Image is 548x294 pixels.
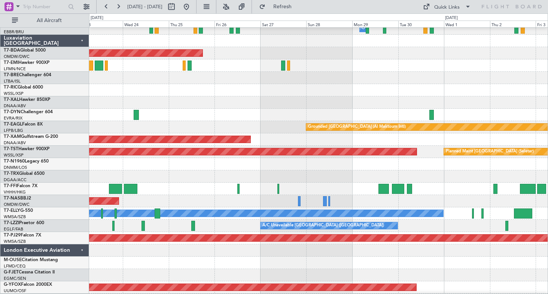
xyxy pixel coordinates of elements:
[256,1,301,13] button: Refresh
[4,233,21,238] span: T7-PJ29
[4,61,49,65] a: T7-EMIHawker 900XP
[4,159,25,164] span: T7-N1960
[4,110,53,114] a: T7-DYNChallenger 604
[362,23,412,34] div: Owner Melsbroek Air Base
[4,54,30,59] a: OMDW/DWC
[4,239,26,244] a: WMSA/SZB
[4,66,26,72] a: LFMN/NCE
[445,15,458,21] div: [DATE]
[4,140,26,146] a: DNAA/ABV
[262,220,384,231] div: A/C Unavailable [GEOGRAPHIC_DATA] ([GEOGRAPHIC_DATA])
[4,184,17,188] span: T7-FFI
[4,226,23,232] a: EGLF/FAB
[4,263,25,269] a: LFMD/CEQ
[4,165,27,170] a: DNMM/LOS
[4,73,51,77] a: T7-BREChallenger 604
[4,147,49,151] a: T7-TSTHawker 900XP
[4,122,22,127] span: T7-EAGL
[4,208,20,213] span: T7-ELLY
[8,15,81,27] button: All Aircraft
[308,121,406,133] div: Grounded [GEOGRAPHIC_DATA] (Al Maktoum Intl)
[352,21,398,27] div: Mon 29
[444,21,490,27] div: Wed 1
[4,202,30,207] a: OMDW/DWC
[4,48,20,53] span: T7-BDA
[4,29,24,35] a: EBBR/BRU
[214,21,261,27] div: Fri 26
[4,184,37,188] a: T7-FFIFalcon 7X
[4,134,58,139] a: T7-XAMGulfstream G-200
[123,21,169,27] div: Wed 24
[446,146,534,157] div: Planned Maint [GEOGRAPHIC_DATA] (Seletar)
[4,221,44,225] a: T7-LZZIPraetor 600
[4,214,26,220] a: WMSA/SZB
[4,177,27,183] a: DGAA/ACC
[261,21,307,27] div: Sat 27
[19,18,79,23] span: All Aircraft
[434,4,460,11] div: Quick Links
[490,21,536,27] div: Thu 2
[4,115,22,121] a: EVRA/RIX
[4,103,26,109] a: DNAA/ABV
[4,258,58,262] a: M-OUSECitation Mustang
[4,85,43,90] a: T7-RICGlobal 6000
[4,122,43,127] a: T7-EAGLFalcon 8X
[4,282,52,287] a: G-YFOXFalcon 2000EX
[127,3,162,10] span: [DATE] - [DATE]
[4,288,26,294] a: UUMO/OSF
[4,208,33,213] a: T7-ELLYG-550
[4,134,21,139] span: T7-XAM
[4,128,23,133] a: LFPB/LBG
[4,98,19,102] span: T7-XAL
[4,159,49,164] a: T7-N1960Legacy 650
[4,85,18,90] span: T7-RIC
[4,270,55,275] a: G-FJETCessna Citation II
[4,61,18,65] span: T7-EMI
[4,171,19,176] span: T7-TRX
[4,147,18,151] span: T7-TST
[306,21,352,27] div: Sun 28
[4,276,26,281] a: EGMC/SEN
[4,73,19,77] span: T7-BRE
[4,196,20,201] span: T7-NAS
[419,1,475,13] button: Quick Links
[4,98,50,102] a: T7-XALHawker 850XP
[91,15,103,21] div: [DATE]
[4,48,46,53] a: T7-BDAGlobal 5000
[4,91,24,96] a: WSSL/XSP
[398,21,444,27] div: Tue 30
[4,189,26,195] a: VHHH/HKG
[4,78,21,84] a: LTBA/ISL
[4,221,19,225] span: T7-LZZI
[4,233,41,238] a: T7-PJ29Falcon 7X
[23,1,66,12] input: Trip Number
[4,270,19,275] span: G-FJET
[4,152,24,158] a: WSSL/XSP
[4,196,31,201] a: T7-NASBBJ2
[267,4,298,9] span: Refresh
[4,282,21,287] span: G-YFOX
[169,21,215,27] div: Thu 25
[77,21,123,27] div: Tue 23
[4,171,45,176] a: T7-TRXGlobal 6500
[4,110,21,114] span: T7-DYN
[4,258,22,262] span: M-OUSE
